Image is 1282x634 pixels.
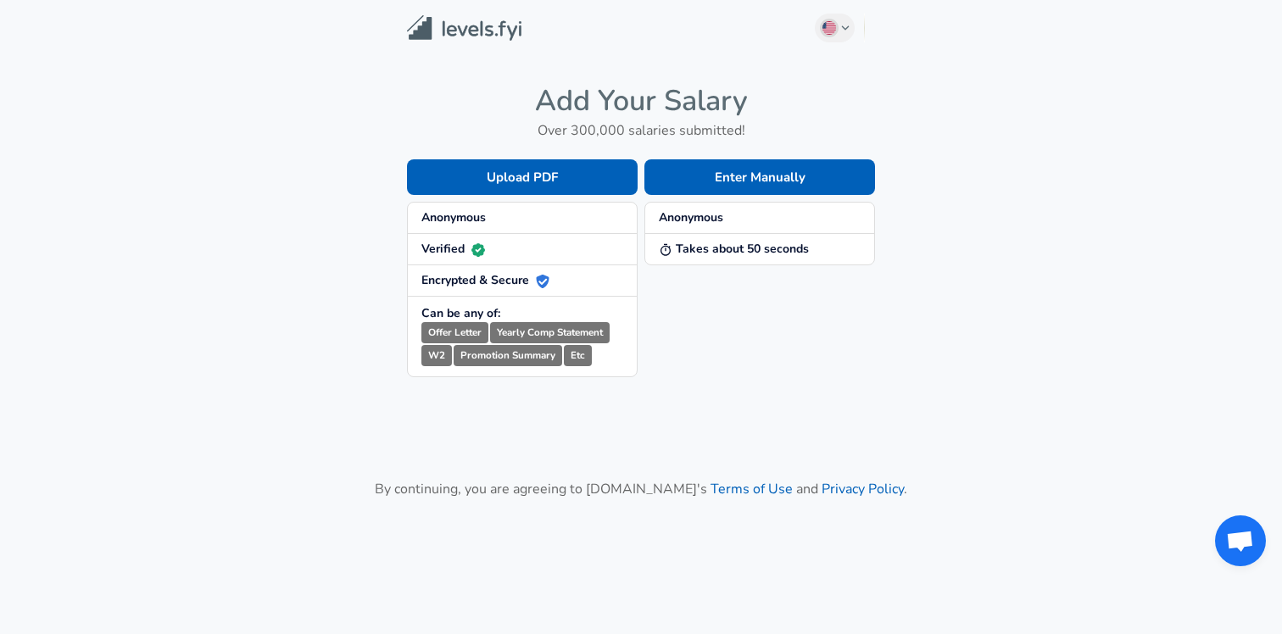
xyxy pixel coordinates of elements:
[815,14,856,42] button: English (US)
[407,15,521,42] img: Levels.fyi
[454,345,562,366] small: Promotion Summary
[644,159,875,195] button: Enter Manually
[421,241,485,257] strong: Verified
[421,305,500,321] strong: Can be any of:
[711,480,793,498] a: Terms of Use
[421,209,486,225] strong: Anonymous
[407,83,875,119] h4: Add Your Salary
[1215,515,1266,566] div: Open chat
[659,241,809,257] strong: Takes about 50 seconds
[421,345,452,366] small: W2
[564,345,592,366] small: Etc
[407,159,638,195] button: Upload PDF
[490,322,610,343] small: Yearly Comp Statement
[407,119,875,142] h6: Over 300,000 salaries submitted!
[822,21,836,35] img: English (US)
[421,272,549,288] strong: Encrypted & Secure
[421,322,488,343] small: Offer Letter
[659,209,723,225] strong: Anonymous
[822,480,904,498] a: Privacy Policy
